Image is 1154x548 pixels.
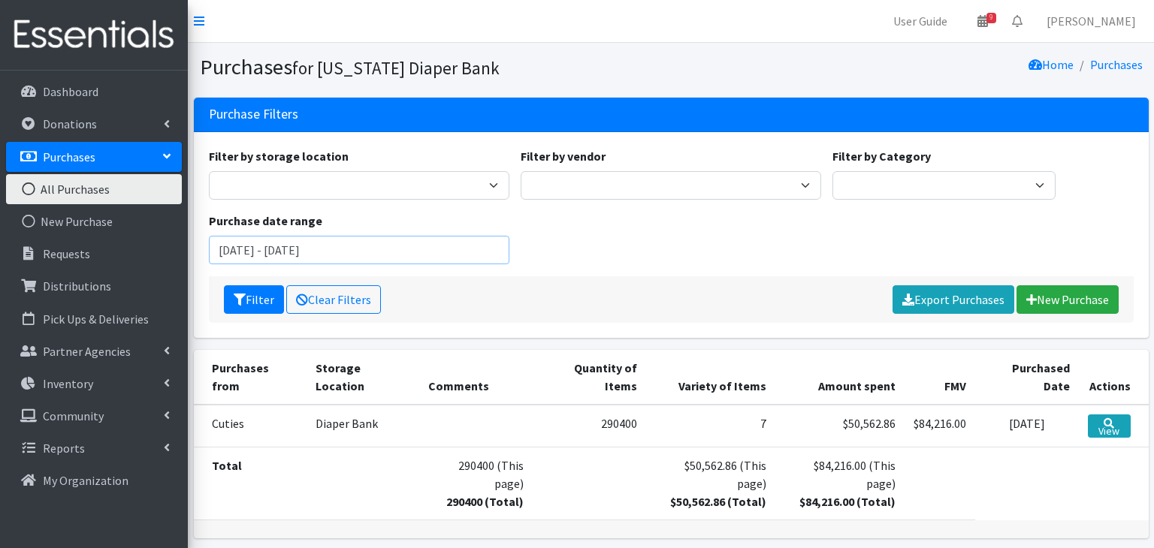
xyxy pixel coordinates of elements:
[533,405,646,447] td: 290400
[6,465,182,495] a: My Organization
[43,149,95,164] p: Purchases
[286,285,381,314] a: Clear Filters
[6,369,182,399] a: Inventory
[6,401,182,431] a: Community
[43,376,93,391] p: Inventory
[905,405,975,447] td: $84,216.00
[292,57,500,79] small: for [US_STATE] Diaper Bank
[194,405,307,447] td: Cuties
[1079,350,1149,405] th: Actions
[799,494,896,509] strong: $84,216.00 (Total)
[1088,414,1131,438] a: View
[212,458,242,473] strong: Total
[6,142,182,172] a: Purchases
[1017,285,1119,314] a: New Purchase
[6,77,182,107] a: Dashboard
[1035,6,1148,36] a: [PERSON_NAME]
[224,285,284,314] button: Filter
[975,350,1079,405] th: Purchased Date
[533,350,646,405] th: Quantity of Items
[6,336,182,366] a: Partner Agencies
[209,107,298,122] h3: Purchase Filters
[1029,57,1074,72] a: Home
[209,236,509,264] input: January 1, 2011 - December 31, 2011
[6,433,182,463] a: Reports
[194,350,307,405] th: Purchases from
[6,109,182,139] a: Donations
[965,6,1000,36] a: 9
[775,447,905,519] td: $84,216.00 (This page)
[43,116,97,131] p: Donations
[646,447,775,519] td: $50,562.86 (This page)
[43,473,128,488] p: My Organization
[986,13,996,23] span: 9
[881,6,959,36] a: User Guide
[43,279,111,294] p: Distributions
[209,147,349,165] label: Filter by storage location
[646,405,775,447] td: 7
[43,344,131,359] p: Partner Agencies
[6,271,182,301] a: Distributions
[6,206,182,236] a: New Purchase
[905,350,975,405] th: FMV
[307,350,419,405] th: Storage Location
[975,405,1079,447] td: [DATE]
[43,246,90,261] p: Requests
[43,84,98,99] p: Dashboard
[6,239,182,269] a: Requests
[6,174,182,204] a: All Purchases
[775,405,905,447] td: $50,562.86
[200,54,666,80] h1: Purchases
[419,350,533,405] th: Comments
[893,285,1014,314] a: Export Purchases
[419,447,533,519] td: 290400 (This page)
[775,350,905,405] th: Amount spent
[209,212,322,230] label: Purchase date range
[521,147,606,165] label: Filter by vendor
[43,441,85,456] p: Reports
[6,10,182,60] img: HumanEssentials
[43,312,149,327] p: Pick Ups & Deliveries
[307,405,419,447] td: Diaper Bank
[43,408,104,423] p: Community
[646,350,775,405] th: Variety of Items
[670,494,766,509] strong: $50,562.86 (Total)
[6,304,182,334] a: Pick Ups & Deliveries
[1090,57,1143,72] a: Purchases
[446,494,524,509] strong: 290400 (Total)
[832,147,931,165] label: Filter by Category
